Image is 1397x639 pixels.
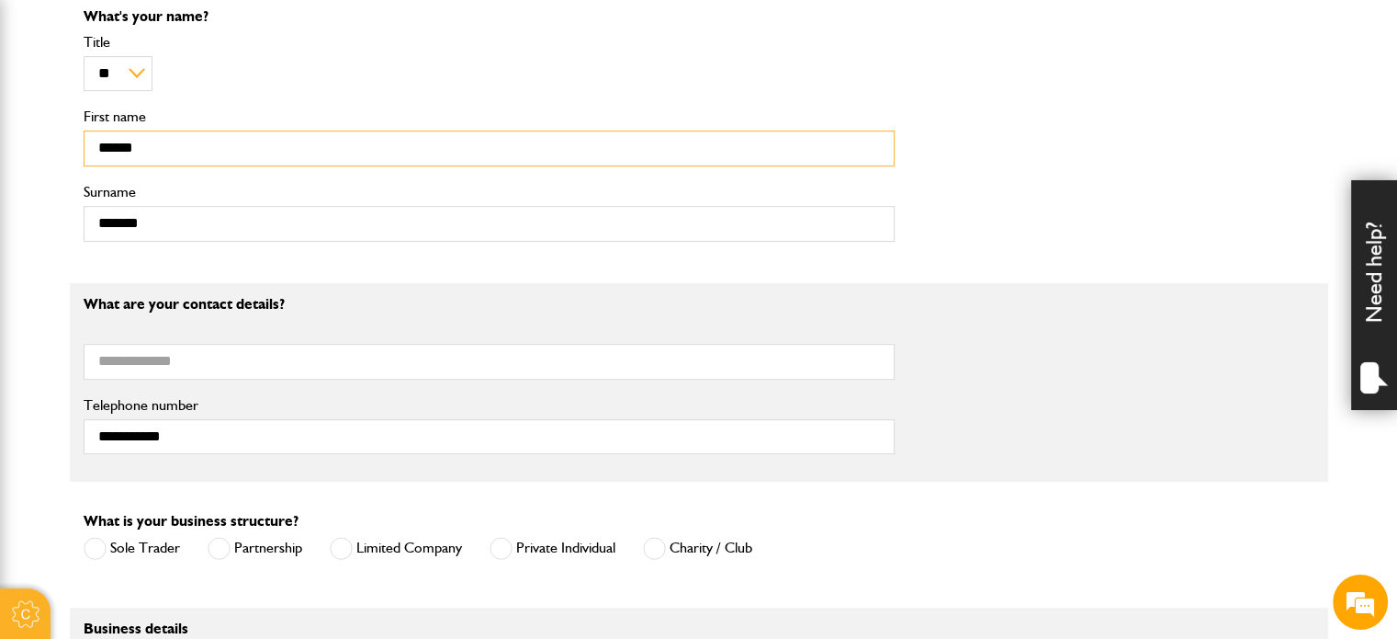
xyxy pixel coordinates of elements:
p: What are your contact details? [84,297,895,312]
div: Need help? [1351,180,1397,410]
label: Partnership [208,537,302,560]
label: First name [84,109,895,124]
p: What's your name? [84,9,895,24]
label: Limited Company [330,537,462,560]
label: What is your business structure? [84,514,299,529]
p: Business details [84,622,895,636]
label: Telephone number [84,398,895,413]
label: Surname [84,185,895,200]
label: Title [84,35,895,50]
label: Charity / Club [643,537,752,560]
label: Sole Trader [84,537,180,560]
label: Private Individual [490,537,615,560]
